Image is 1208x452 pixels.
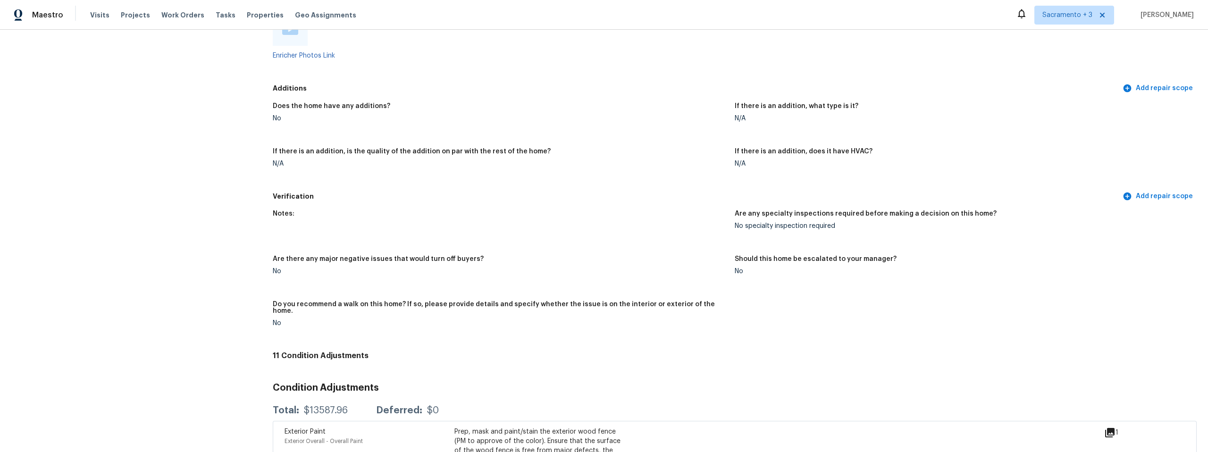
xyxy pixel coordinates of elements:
[273,320,727,326] div: No
[216,12,235,18] span: Tasks
[273,406,299,415] div: Total:
[1121,188,1197,205] button: Add repair scope
[273,256,484,262] h5: Are there any major negative issues that would turn off buyers?
[1124,191,1193,202] span: Add repair scope
[273,301,727,314] h5: Do you recommend a walk on this home? If so, please provide details and specify whether the issue...
[735,148,872,155] h5: If there is an addition, does it have HVAC?
[735,160,1189,167] div: N/A
[273,160,727,167] div: N/A
[295,10,356,20] span: Geo Assignments
[735,103,858,109] h5: If there is an addition, what type is it?
[273,115,727,122] div: No
[247,10,284,20] span: Properties
[273,383,1197,393] h3: Condition Adjustments
[161,10,204,20] span: Work Orders
[735,223,1189,229] div: No specialty inspection required
[1104,427,1149,438] div: 1
[32,10,63,20] span: Maestro
[735,115,1189,122] div: N/A
[1042,10,1092,20] span: Sacramento + 3
[273,268,727,275] div: No
[1121,80,1197,97] button: Add repair scope
[273,192,1121,201] h5: Verification
[273,148,551,155] h5: If there is an addition, is the quality of the addition on par with the rest of the home?
[273,84,1121,93] h5: Additions
[121,10,150,20] span: Projects
[273,351,1197,360] h4: 11 Condition Adjustments
[427,406,439,415] div: $0
[304,406,348,415] div: $13587.96
[273,103,390,109] h5: Does the home have any additions?
[735,268,1189,275] div: No
[1124,83,1193,94] span: Add repair scope
[376,406,422,415] div: Deferred:
[285,428,326,435] span: Exterior Paint
[273,52,335,59] a: Enricher Photos Link
[273,210,294,217] h5: Notes:
[1137,10,1194,20] span: [PERSON_NAME]
[90,10,109,20] span: Visits
[735,210,997,217] h5: Are any specialty inspections required before making a decision on this home?
[735,256,897,262] h5: Should this home be escalated to your manager?
[285,438,363,444] span: Exterior Overall - Overall Paint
